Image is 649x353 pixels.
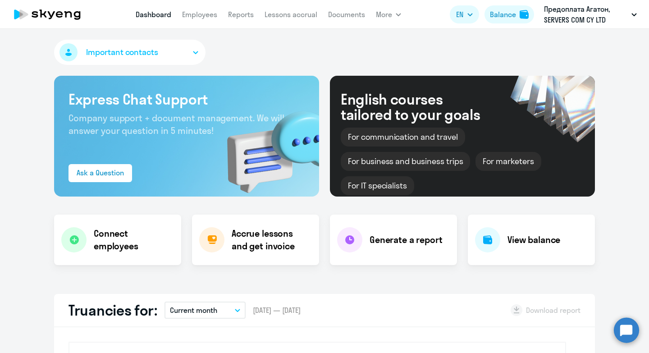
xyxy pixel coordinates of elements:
a: Documents [328,10,365,19]
p: Предоплата Агатон, SERVERS COM CY LTD [544,4,628,25]
h3: Express Chat Support [69,90,305,108]
span: [DATE] — [DATE] [253,305,301,315]
div: For business and business trips [341,152,470,171]
a: Employees [182,10,217,19]
button: Предоплата Агатон, SERVERS COM CY LTD [539,4,641,25]
img: bg-img [214,95,319,197]
div: For marketers [475,152,541,171]
h4: Generate a report [370,234,442,246]
a: Dashboard [136,10,171,19]
p: Current month [170,305,217,316]
button: Important contacts [54,40,206,65]
h4: Accrue lessons and get invoice [232,227,310,252]
button: Balancebalance [484,5,534,23]
span: Company support + document management. We will answer your question in 5 minutes! [69,112,284,136]
span: Important contacts [86,46,158,58]
img: balance [520,10,529,19]
div: Balance [490,9,516,20]
button: Ask a Question [69,164,132,182]
a: Lessons accrual [265,10,317,19]
button: Current month [165,302,246,319]
h4: Connect employees [94,227,174,252]
h4: View balance [507,234,560,246]
div: For IT specialists [341,176,414,195]
div: For communication and travel [341,128,465,147]
div: Ask a Question [77,167,124,178]
span: EN [456,9,463,20]
span: More [376,9,392,20]
div: English courses tailored to your goals [341,92,495,122]
h2: Truancies for: [69,301,157,319]
a: Reports [228,10,254,19]
button: More [376,5,401,23]
button: EN [450,5,479,23]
